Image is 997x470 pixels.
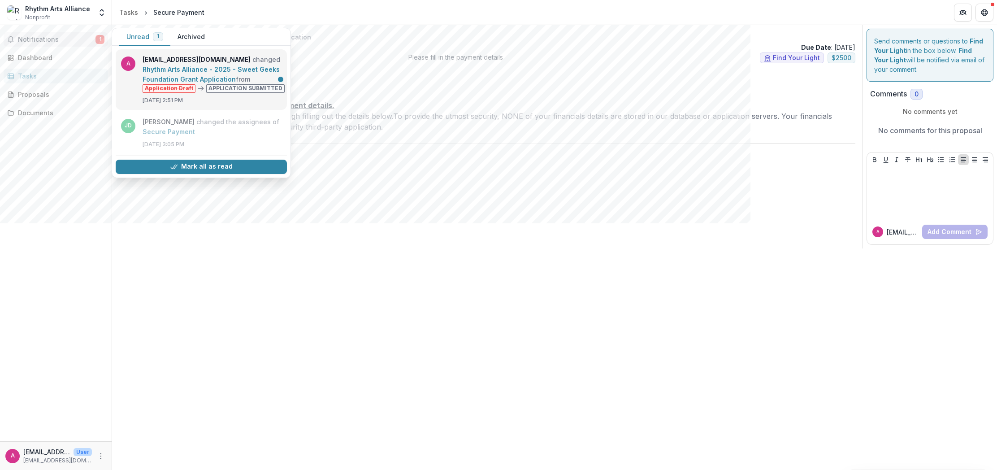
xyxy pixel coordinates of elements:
a: Dashboard [4,50,108,65]
a: Tasks [4,69,108,83]
div: administration@rhythmartsalliance.org [876,230,880,234]
div: Tasks [119,8,138,17]
p: Payment details can be manually entered through filling out the details below. To provide the utm... [130,111,845,132]
div: Documents [18,108,101,117]
div: Send comments or questions to in the box below. will be notified via email of your comment. [867,29,993,82]
p: No comments for this proposal [878,125,982,136]
div: Proposals [18,90,101,99]
button: Get Help [975,4,993,22]
button: Unread [119,28,170,46]
button: Mark all as read [116,160,287,174]
button: Bullet List [936,154,946,165]
span: Please fill in the payment details [408,52,503,67]
p: No comments yet [870,107,990,116]
span: 0 [915,91,919,98]
nav: breadcrumb [116,6,208,19]
p: [EMAIL_ADDRESS][DOMAIN_NAME] [23,457,92,465]
button: Align Right [980,154,991,165]
img: Rhythm Arts Alliance [7,5,22,20]
a: Secure Payment [143,128,195,135]
a: Tasks [116,6,142,19]
span: $ 2500 [832,54,851,62]
p: Rhythm Arts Alliance - 2024 - FYL General Grant Application [119,32,855,42]
strong: Due Date [801,44,831,51]
button: Heading 1 [914,154,924,165]
button: Notifications1 [4,32,108,47]
span: Notifications [18,36,95,44]
div: Rhythm Arts Alliance [25,4,90,13]
span: 1 [157,33,159,39]
span: Find Your Light [773,54,820,62]
button: Align Left [958,154,969,165]
button: Underline [880,154,891,165]
div: administration@rhythmartsalliance.org [11,453,15,459]
h2: Comments [870,90,907,98]
p: : [DATE] [801,43,855,52]
button: Align Center [969,154,980,165]
a: Proposals [4,87,108,102]
button: Strike [902,154,913,165]
button: Open entity switcher [95,4,108,22]
p: changed the assignees of [143,117,282,137]
button: Ordered List [947,154,958,165]
p: [EMAIL_ADDRESS][DOMAIN_NAME] [887,227,919,237]
button: Bold [869,154,880,165]
button: Heading 2 [925,154,936,165]
p: [EMAIL_ADDRESS][DOMAIN_NAME] [23,447,70,457]
button: Add Comment [922,225,988,239]
p: changed from [143,55,288,93]
span: 1 [95,35,104,44]
a: Rhythm Arts Alliance - 2025 - Sweet Geeks Foundation Grant Application [143,65,280,83]
p: : [PERSON_NAME] from Find Your Light [126,70,848,80]
button: More [95,451,106,461]
button: Italicize [891,154,902,165]
p: User [74,448,92,456]
span: Nonprofit [25,13,50,22]
div: Secure Payment [153,8,204,17]
a: Documents [4,105,108,120]
button: Partners [954,4,972,22]
div: Dashboard [18,53,101,62]
button: Archived [170,28,212,46]
div: Tasks [18,71,101,81]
